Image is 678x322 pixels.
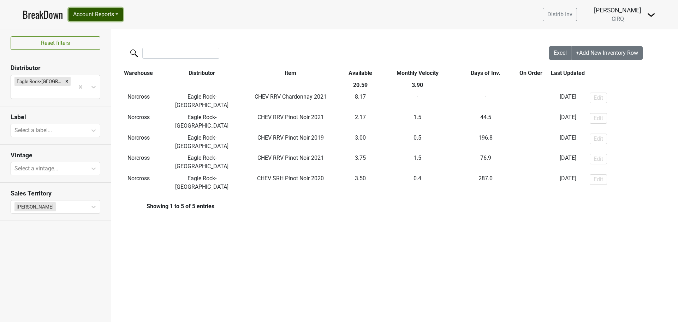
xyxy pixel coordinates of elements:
[377,111,458,132] td: 1.5
[458,91,514,112] td: -
[594,6,641,15] div: [PERSON_NAME]
[11,64,100,72] h3: Distributor
[166,172,238,193] td: Eagle Rock-[GEOGRAPHIC_DATA]
[548,132,588,152] td: [DATE]
[377,132,458,152] td: 0.5
[14,202,56,211] div: [PERSON_NAME]
[590,174,607,185] button: Edit
[377,79,458,91] th: 3.90
[343,67,377,79] th: Available: activate to sort column ascending
[257,154,324,161] span: CHEV RRV Pinot Noir 2021
[514,67,548,79] th: On Order: activate to sort column ascending
[548,67,588,79] th: Last Updated: activate to sort column ascending
[548,172,588,193] td: [DATE]
[548,91,588,112] td: [DATE]
[343,91,377,112] td: 8.17
[166,152,238,172] td: Eagle Rock-[GEOGRAPHIC_DATA]
[554,49,567,56] span: Excel
[543,8,577,21] a: Distrib Inv
[166,67,238,79] th: Distributor: activate to sort column ascending
[111,67,166,79] th: Warehouse: activate to sort column ascending
[11,113,100,121] h3: Label
[343,152,377,172] td: 3.75
[166,111,238,132] td: Eagle Rock-[GEOGRAPHIC_DATA]
[590,154,607,164] button: Edit
[23,7,63,22] a: BreakDown
[458,132,514,152] td: 196.8
[111,203,214,210] div: Showing 1 to 5 of 5 entries
[343,79,377,91] th: 20.59
[549,46,572,60] button: Excel
[111,132,166,152] td: Norcross
[612,16,624,22] span: CIRQ
[590,113,607,124] button: Edit
[548,152,588,172] td: [DATE]
[590,93,607,103] button: Edit
[238,67,343,79] th: Item: activate to sort column ascending
[514,172,548,193] td: -
[458,152,514,172] td: 76.9
[514,111,548,132] td: -
[647,11,655,19] img: Dropdown Menu
[514,152,548,172] td: -
[111,111,166,132] td: Norcross
[257,134,324,141] span: CHEV RRV Pinot Noir 2019
[458,111,514,132] td: 44.5
[458,172,514,193] td: 287.0
[166,91,238,112] td: Eagle Rock-[GEOGRAPHIC_DATA]
[11,36,100,50] button: Reset filters
[343,132,377,152] td: 3.00
[63,77,71,86] div: Remove Eagle Rock-GA
[590,134,607,144] button: Edit
[111,91,166,112] td: Norcross
[343,111,377,132] td: 2.17
[377,152,458,172] td: 1.5
[14,77,63,86] div: Eagle Rock-[GEOGRAPHIC_DATA]
[576,49,638,56] span: +Add New Inventory Row
[111,172,166,193] td: Norcross
[548,111,588,132] td: [DATE]
[377,67,458,79] th: Monthly Velocity: activate to sort column ascending
[11,152,100,159] h3: Vintage
[514,132,548,152] td: -
[69,8,123,21] button: Account Reports
[514,91,548,112] td: -
[111,152,166,172] td: Norcross
[11,190,100,197] h3: Sales Territory
[343,172,377,193] td: 3.50
[571,46,643,60] button: +Add New Inventory Row
[257,175,324,182] span: CHEV SRH Pinot Noir 2020
[255,93,327,100] span: CHEV RRV Chardonnay 2021
[458,67,514,79] th: Days of Inv.: activate to sort column ascending
[257,114,324,121] span: CHEV RRV Pinot Noir 2021
[377,91,458,112] td: -
[166,132,238,152] td: Eagle Rock-[GEOGRAPHIC_DATA]
[377,172,458,193] td: 0.4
